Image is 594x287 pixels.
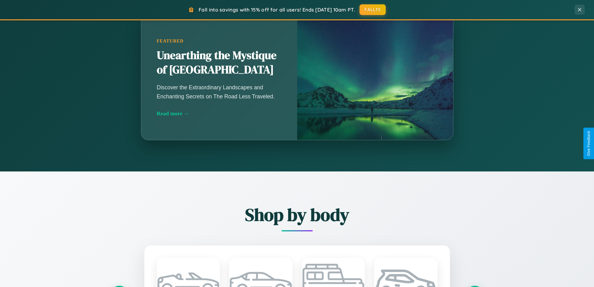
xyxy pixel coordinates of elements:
[157,48,282,77] h2: Unearthing the Mystique of [GEOGRAPHIC_DATA]
[587,131,591,156] div: Give Feedback
[110,203,484,227] h2: Shop by body
[199,7,355,13] span: Fall into savings with 15% off for all users! Ends [DATE] 10am PT.
[157,110,282,117] div: Read more →
[360,4,386,15] button: FALL15
[157,38,282,44] div: Featured
[157,83,282,101] p: Discover the Extraordinary Landscapes and Enchanting Secrets on The Road Less Traveled.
